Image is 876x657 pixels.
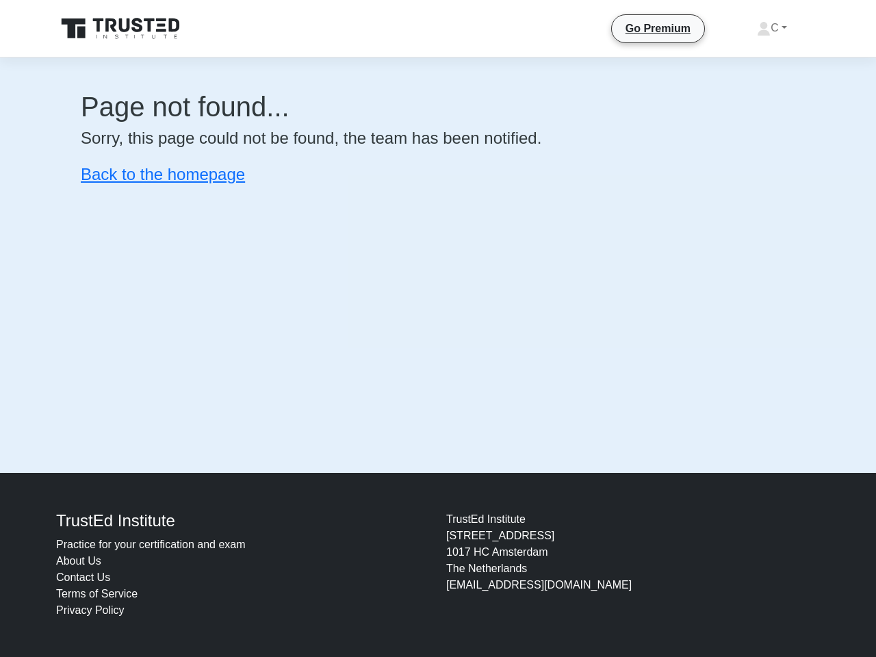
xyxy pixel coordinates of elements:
[81,165,245,183] a: Back to the homepage
[56,539,246,550] a: Practice for your certification and exam
[724,14,820,42] a: C
[56,604,125,616] a: Privacy Policy
[617,20,699,37] a: Go Premium
[438,511,828,619] div: TrustEd Institute [STREET_ADDRESS] 1017 HC Amsterdam The Netherlands [EMAIL_ADDRESS][DOMAIN_NAME]
[56,511,430,531] h4: TrustEd Institute
[56,571,110,583] a: Contact Us
[81,90,795,123] h1: Page not found...
[56,555,101,567] a: About Us
[81,129,795,149] h4: Sorry, this page could not be found, the team has been notified.
[56,588,138,600] a: Terms of Service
